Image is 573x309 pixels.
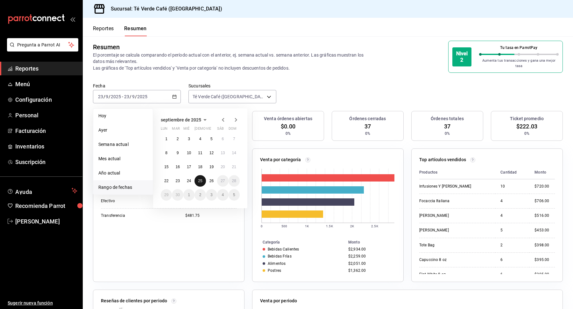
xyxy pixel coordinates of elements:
span: / [135,94,137,99]
button: 23 de septiembre de 2025 [172,175,183,187]
abbr: 16 de septiembre de 2025 [175,165,180,169]
input: ---- [110,94,121,99]
button: 2 de octubre de 2025 [195,189,206,201]
abbr: 8 de septiembre de 2025 [165,151,167,155]
button: 2 de septiembre de 2025 [172,133,183,145]
text: 2.5K [371,224,378,228]
abbr: 30 de septiembre de 2025 [175,193,180,197]
span: Hoy [98,113,148,119]
span: Té Verde Café ([GEOGRAPHIC_DATA]) [193,93,265,100]
th: Cantidad [495,166,529,179]
button: Pregunta a Parrot AI [7,38,78,52]
button: 3 de octubre de 2025 [206,189,217,201]
button: 17 de septiembre de 2025 [183,161,195,173]
abbr: 1 de septiembre de 2025 [165,137,167,141]
div: Focaccia Italiana [419,198,483,204]
input: ---- [137,94,148,99]
div: $2,934.00 [348,247,393,251]
div: navigation tabs [93,25,147,36]
div: 6 [500,257,524,263]
p: Top artículos vendidos [419,156,466,163]
label: Sucursales [188,84,276,88]
h3: Sucursal: Té Verde Café ([GEOGRAPHIC_DATA]) [106,5,222,13]
button: septiembre de 2025 [161,116,209,124]
button: 28 de septiembre de 2025 [229,175,240,187]
span: Rango de fechas [98,184,148,191]
abbr: 17 de septiembre de 2025 [187,165,191,169]
th: Categoría [252,239,346,246]
abbr: 9 de septiembre de 2025 [177,151,179,155]
input: -- [105,94,109,99]
abbr: 19 de septiembre de 2025 [209,165,214,169]
div: $2,051.00 [348,261,393,266]
span: Personal [15,111,77,120]
abbr: domingo [229,127,237,133]
abbr: 18 de septiembre de 2025 [198,165,202,169]
button: 12 de septiembre de 2025 [206,147,217,159]
abbr: 4 de septiembre de 2025 [199,137,202,141]
div: $2,259.00 [348,254,393,258]
abbr: 29 de septiembre de 2025 [164,193,168,197]
abbr: 20 de septiembre de 2025 [221,165,225,169]
button: 11 de septiembre de 2025 [195,147,206,159]
abbr: sábado [217,127,224,133]
span: Suscripción [15,158,77,166]
div: Nivel 2 [452,47,471,66]
button: 5 de octubre de 2025 [229,189,240,201]
abbr: 2 de octubre de 2025 [199,193,202,197]
button: 14 de septiembre de 2025 [229,147,240,159]
abbr: 12 de septiembre de 2025 [209,151,214,155]
button: 22 de septiembre de 2025 [161,175,172,187]
div: Bebidas Frías [268,254,292,258]
abbr: miércoles [183,127,189,133]
abbr: 7 de septiembre de 2025 [233,137,235,141]
div: 10 [500,184,524,189]
text: 500 [281,224,287,228]
h3: Órdenes totales [431,115,464,122]
abbr: viernes [206,127,211,133]
th: Monto [346,239,403,246]
span: Año actual [98,170,148,176]
h3: Órdenes cerradas [349,115,386,122]
input: -- [132,94,135,99]
button: 9 de septiembre de 2025 [172,147,183,159]
span: Reportes [15,64,77,73]
abbr: 21 de septiembre de 2025 [232,165,236,169]
abbr: 26 de septiembre de 2025 [209,179,214,183]
div: 4 [500,198,524,204]
abbr: 3 de septiembre de 2025 [188,137,190,141]
button: 10 de septiembre de 2025 [183,147,195,159]
button: 19 de septiembre de 2025 [206,161,217,173]
abbr: 14 de septiembre de 2025 [232,151,236,155]
div: Infusiones Y [PERSON_NAME] [419,184,483,189]
button: Resumen [124,25,147,36]
button: 30 de septiembre de 2025 [172,189,183,201]
button: 4 de octubre de 2025 [217,189,228,201]
a: Pregunta a Parrot AI [4,46,78,53]
abbr: 4 de octubre de 2025 [222,193,224,197]
p: El porcentaje se calcula comparando el período actual con el anterior, ej. semana actual vs. sema... [93,52,367,71]
div: $395.00 [534,272,555,277]
div: 5 [500,228,524,233]
div: 6 [500,272,524,277]
div: $453.00 [534,228,555,233]
div: Resumen [93,42,120,52]
p: Aumenta tus transacciones y gana una mejor tasa [479,58,559,69]
div: Postres [268,268,281,273]
abbr: 27 de septiembre de 2025 [221,179,225,183]
p: Venta por categoría [260,156,301,163]
span: / [109,94,110,99]
div: $481.75 [185,213,237,218]
span: Configuración [15,95,77,104]
button: 16 de septiembre de 2025 [172,161,183,173]
div: $398.00 [534,243,555,248]
h3: Ticket promedio [510,115,544,122]
span: Semana actual [98,141,148,148]
div: $720.00 [534,184,555,189]
text: 0 [261,224,263,228]
abbr: jueves [195,127,232,133]
button: 5 de septiembre de 2025 [206,133,217,145]
span: Facturación [15,127,77,135]
span: Sugerir nueva función [8,300,77,306]
abbr: 5 de septiembre de 2025 [210,137,213,141]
